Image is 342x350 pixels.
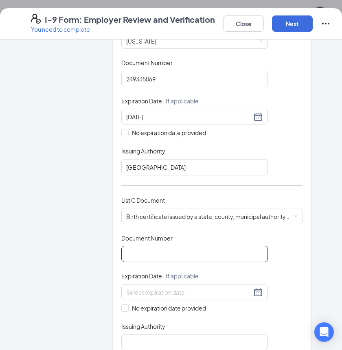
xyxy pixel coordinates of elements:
[121,197,165,204] span: List C Document
[31,25,215,33] p: You need to complete
[121,147,165,155] span: Issuing Authority
[126,208,298,224] span: Birth certificate issued by a state, county, municipal authority, or outlying possession of the [...
[45,14,215,25] h4: I-9 Form: Employer Review and Verification
[121,272,199,280] span: Expiration Date
[31,14,41,24] svg: FormI9EVerifyIcon
[129,304,209,313] span: No expiration date provided
[162,97,199,105] span: - If applicable
[126,112,252,121] input: 11/30/2025
[121,97,199,105] span: Expiration Date
[321,19,331,28] svg: Ellipses
[121,322,165,330] span: Issuing Authority
[126,33,263,48] span: Mississippi
[121,59,173,67] span: Document Number
[223,15,264,32] button: Close
[126,288,252,297] input: Select expiration date
[129,128,209,137] span: No expiration date provided
[121,234,173,242] span: Document Number
[272,15,313,32] button: Next
[314,322,334,342] div: Open Intercom Messenger
[162,272,199,280] span: - If applicable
